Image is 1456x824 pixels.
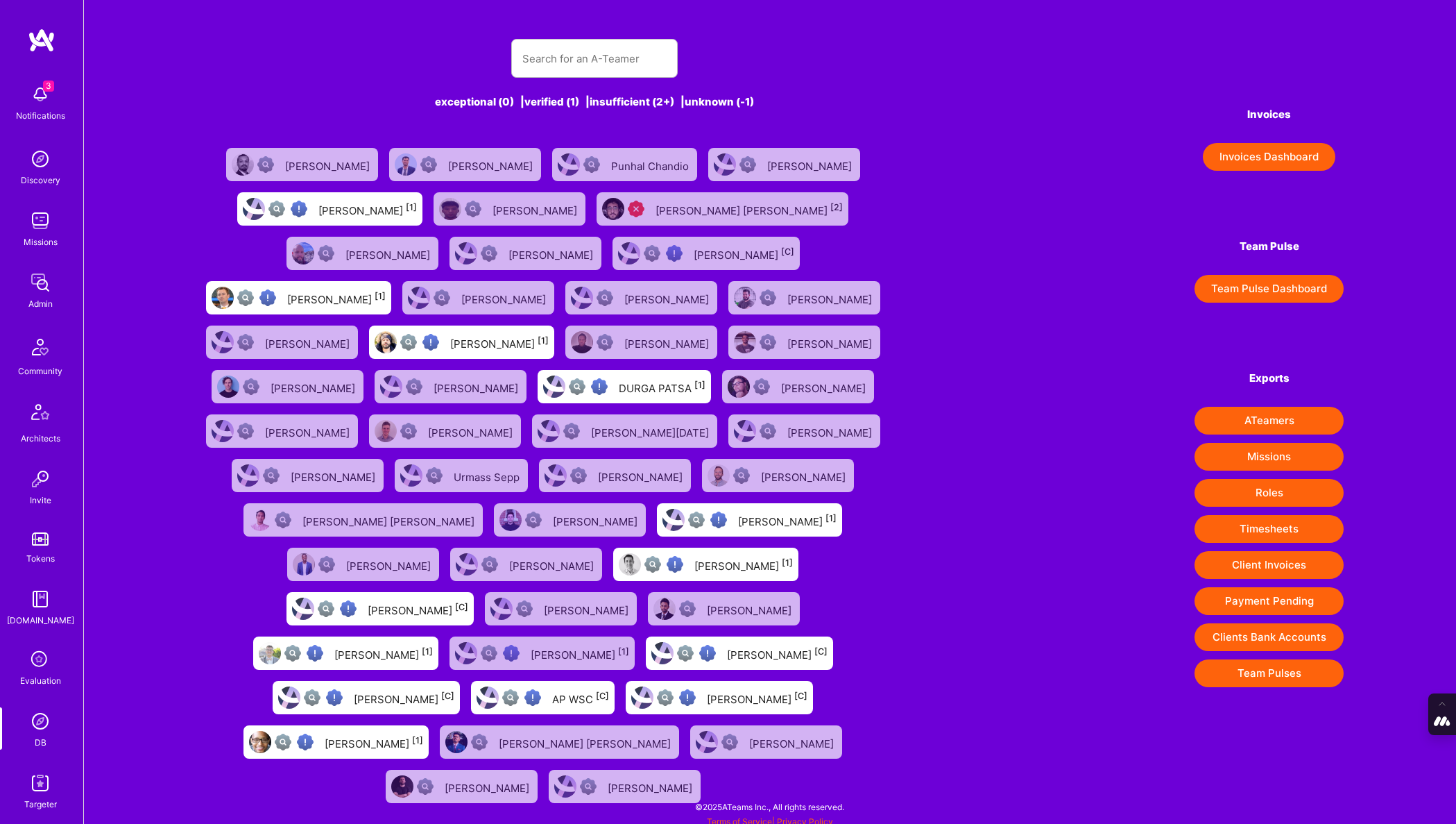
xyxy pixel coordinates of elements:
img: User Avatar [571,287,593,309]
a: User AvatarNot fully vettedHigh Potential User[PERSON_NAME][1] [363,320,560,364]
img: Not Scrubbed [465,201,481,217]
div: Punhal Chandio [611,155,692,174]
div: AP WSC [552,689,609,707]
img: Not fully vetted [318,600,334,617]
div: [PERSON_NAME] [787,333,875,351]
a: User AvatarNot fully vettedHigh Potential User[PERSON_NAME][C] [620,675,819,720]
div: [PERSON_NAME] [265,422,352,440]
img: User Avatar [391,775,413,798]
img: High Potential User [524,689,541,706]
h4: Invoices [1194,108,1344,121]
div: [PERSON_NAME] [598,466,685,485]
a: User AvatarNot Scrubbed[PERSON_NAME] [445,542,608,587]
div: DURGA PATSA [619,378,705,396]
img: User Avatar [456,553,478,575]
img: High Potential User [297,734,314,750]
a: User AvatarNot Scrubbed[PERSON_NAME] [221,142,384,187]
img: Not Scrubbed [318,556,335,573]
div: [PERSON_NAME] [428,422,515,440]
img: User Avatar [249,731,271,753]
img: User Avatar [237,464,259,487]
img: User Avatar [212,331,234,353]
img: User Avatar [734,287,756,309]
a: User AvatarNot Scrubbed[PERSON_NAME] [703,142,866,187]
a: User AvatarNot Scrubbed[PERSON_NAME] [723,409,886,453]
img: User Avatar [543,376,565,398]
div: [PERSON_NAME] [271,378,358,396]
div: [PERSON_NAME] [553,511,640,529]
img: User Avatar [293,553,315,575]
button: Roles [1194,479,1344,507]
a: User AvatarNot Scrubbed[PERSON_NAME] [723,320,886,364]
button: Missions [1194,443,1344,471]
img: User Avatar [375,331,397,353]
a: User AvatarNot Scrubbed[PERSON_NAME] [200,409,363,453]
a: User AvatarNot fully vettedHigh Potential User[PERSON_NAME][C] [281,587,479,631]
a: User AvatarNot Scrubbed[PERSON_NAME] [488,498,651,542]
div: Tokens [26,551,55,566]
h4: Team Pulse [1194,240,1344,253]
div: [PERSON_NAME] [345,244,433,262]
a: User AvatarNot Scrubbed[PERSON_NAME] [685,720,848,764]
sup: [1] [422,646,433,657]
img: User Avatar [249,509,271,531]
img: Not Scrubbed [237,423,254,439]
a: User AvatarNot ScrubbedUrmass Sepp [389,453,533,498]
sup: [1] [406,202,417,212]
a: User AvatarNot Scrubbed[PERSON_NAME] [281,231,444,276]
button: Payment Pending [1194,587,1344,615]
div: [PERSON_NAME] [325,733,423,751]
sup: [1] [538,335,549,346]
img: Not Scrubbed [597,289,613,306]
img: User Avatar [395,153,417,176]
img: High Potential User [699,645,716,662]
img: Not Scrubbed [406,378,422,395]
a: User AvatarNot fully vettedHigh Potential User[PERSON_NAME][C] [607,231,805,276]
sup: [1] [375,291,386,301]
img: User Avatar [734,420,756,442]
div: Invite [30,493,51,507]
a: User AvatarNot Scrubbed[PERSON_NAME] [200,320,363,364]
h4: Exports [1194,372,1344,385]
img: User Avatar [714,153,736,176]
img: tokens [32,532,49,546]
div: [PERSON_NAME] [265,333,352,351]
img: Not Scrubbed [481,245,497,262]
img: High Potential User [326,689,343,706]
a: Team Pulse Dashboard [1194,275,1344,303]
img: User Avatar [212,287,234,309]
img: Not Scrubbed [481,556,498,573]
div: [PERSON_NAME] [334,644,433,662]
img: User Avatar [408,287,430,309]
img: User Avatar [734,331,756,353]
img: Admin Search [26,707,54,735]
img: User Avatar [439,198,461,220]
img: Not Scrubbed [420,156,437,173]
div: [PERSON_NAME] [787,289,875,307]
a: User AvatarNot Scrubbed[PERSON_NAME] [479,587,642,631]
div: Notifications [16,108,65,123]
div: [PERSON_NAME] [346,555,434,573]
div: Discovery [21,173,60,187]
sup: [C] [814,646,828,657]
img: Not Scrubbed [760,423,776,439]
div: [PERSON_NAME] [624,289,712,307]
a: User AvatarNot fully vettedHigh Potential User[PERSON_NAME][1] [232,187,428,231]
img: Not fully vetted [268,201,285,217]
div: [PERSON_NAME] [694,244,794,262]
div: [PERSON_NAME] [287,289,386,307]
a: User AvatarNot Scrubbed[PERSON_NAME] [384,142,547,187]
img: User Avatar [278,687,300,709]
img: User Avatar [618,242,640,264]
div: [PERSON_NAME] [493,200,580,218]
img: High Potential User [291,201,307,217]
a: User AvatarUnqualified[PERSON_NAME] [PERSON_NAME][2] [591,187,854,231]
img: User Avatar [259,642,281,664]
button: Client Invoices [1194,551,1344,579]
button: Team Pulses [1194,659,1344,687]
sup: [1] [412,735,423,746]
sup: [1] [782,557,793,568]
div: [PERSON_NAME] [624,333,712,351]
img: Not fully vetted [481,645,497,662]
a: User AvatarNot fully vettedHigh Potential User[PERSON_NAME][1] [238,720,434,764]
